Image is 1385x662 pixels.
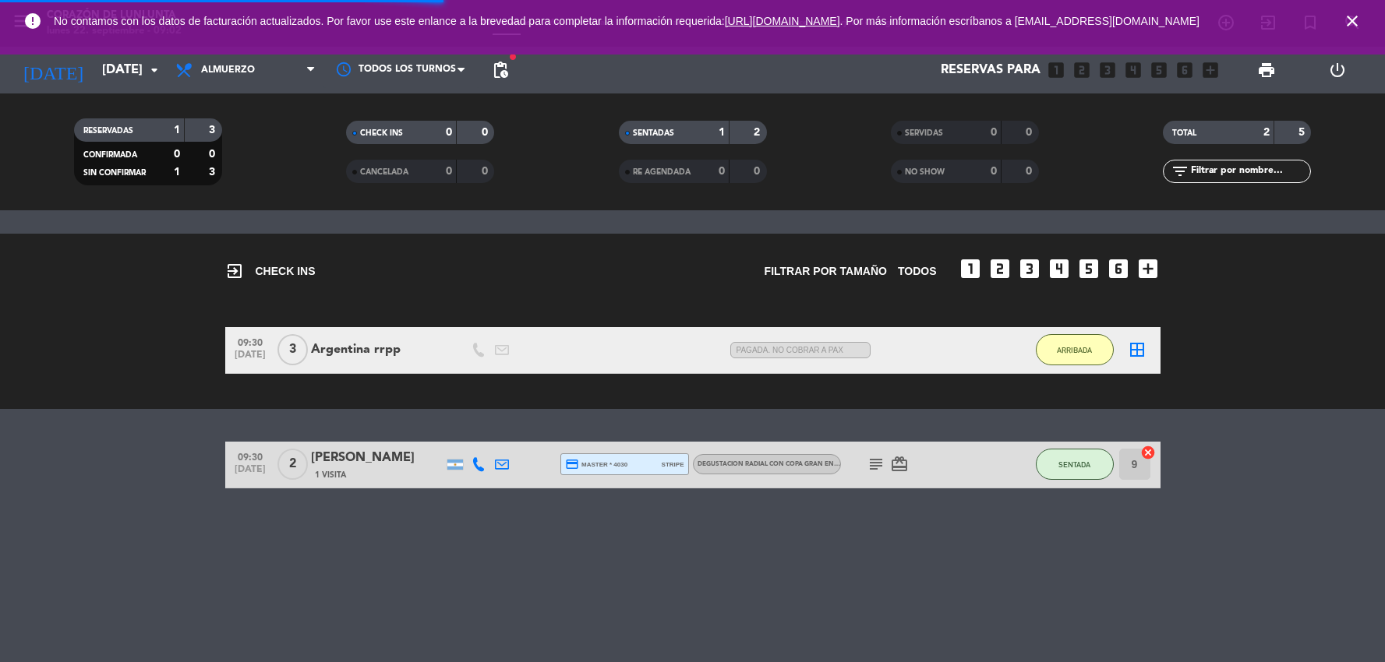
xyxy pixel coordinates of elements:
span: TODOS [898,262,937,280]
strong: 0 [754,166,763,177]
strong: 1 [174,125,180,136]
i: exit_to_app [225,262,244,280]
i: error [23,12,42,30]
span: stripe [662,460,684,470]
span: NO SHOW [905,168,945,176]
span: CHECK INS [225,262,316,280]
span: RESERVADAS [83,127,133,135]
i: looks_one [1046,60,1066,80]
i: looks_5 [1076,256,1101,281]
button: SENTADA [1036,449,1114,480]
span: CANCELADA [360,168,408,176]
i: add_box [1136,256,1161,281]
span: SENTADA [1058,460,1090,469]
i: credit_card [565,457,579,471]
i: card_giftcard [890,455,909,474]
span: CHECK INS [360,129,403,137]
strong: 2 [754,127,763,138]
span: SENTADAS [633,129,674,137]
div: [PERSON_NAME] [311,448,443,468]
button: ARRIBADA [1036,334,1114,365]
span: [DATE] [231,350,270,368]
i: power_settings_new [1328,61,1347,79]
strong: 0 [209,149,218,160]
i: looks_6 [1175,60,1195,80]
span: [DATE] [231,464,270,482]
strong: 2 [1263,127,1270,138]
i: add_box [1200,60,1221,80]
i: arrow_drop_down [145,61,164,79]
i: border_all [1128,340,1147,359]
i: close [1343,12,1362,30]
strong: 0 [482,127,491,138]
span: master * 4030 [565,457,628,471]
span: No contamos con los datos de facturación actualizados. Por favor use este enlance a la brevedad p... [54,15,1200,27]
span: SIN CONFIRMAR [83,169,146,177]
span: pending_actions [491,61,510,79]
span: 1 Visita [315,469,346,481]
span: CONFIRMADA [83,151,137,159]
a: . Por más información escríbanos a [EMAIL_ADDRESS][DOMAIN_NAME] [840,15,1200,27]
strong: 0 [446,166,452,177]
span: 3 [277,334,308,365]
span: TOTAL [1172,129,1196,137]
i: looks_3 [1017,256,1042,281]
span: Filtrar por tamaño [765,262,887,280]
strong: 0 [482,166,491,177]
strong: 5 [1298,127,1308,138]
strong: 0 [174,149,180,160]
a: [URL][DOMAIN_NAME] [725,15,840,27]
strong: 1 [719,127,725,138]
strong: 3 [209,167,218,178]
i: looks_6 [1106,256,1131,281]
i: cancel [1140,445,1156,460]
span: ARRIBADA [1057,346,1092,354]
span: DEGUSTACION RADIAL CON COPA GRAN ENEMIGO [698,461,856,467]
input: Filtrar por nombre... [1189,163,1310,180]
i: looks_5 [1149,60,1169,80]
span: PAGADA. NO COBRAR A PAX [730,342,871,358]
span: SERVIDAS [905,129,943,137]
strong: 0 [719,166,725,177]
strong: 0 [991,127,997,138]
span: fiber_manual_record [508,52,518,62]
i: looks_two [1072,60,1092,80]
span: 09:30 [231,447,270,465]
i: looks_3 [1097,60,1118,80]
strong: 0 [1026,127,1035,138]
i: subject [867,455,885,474]
span: 2 [277,449,308,480]
strong: 0 [446,127,452,138]
div: LOG OUT [1302,47,1373,93]
span: Reservas para [941,63,1041,78]
i: looks_two [988,256,1012,281]
span: RE AGENDADA [633,168,691,176]
i: filter_list [1171,162,1189,181]
strong: 0 [991,166,997,177]
span: print [1257,61,1276,79]
strong: 0 [1026,166,1035,177]
i: looks_4 [1123,60,1143,80]
span: Almuerzo [201,65,255,76]
strong: 3 [209,125,218,136]
i: looks_one [958,256,983,281]
span: 09:30 [231,333,270,350]
i: [DATE] [12,53,94,87]
i: looks_4 [1047,256,1072,281]
div: Argentina rrpp [311,340,443,360]
strong: 1 [174,167,180,178]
